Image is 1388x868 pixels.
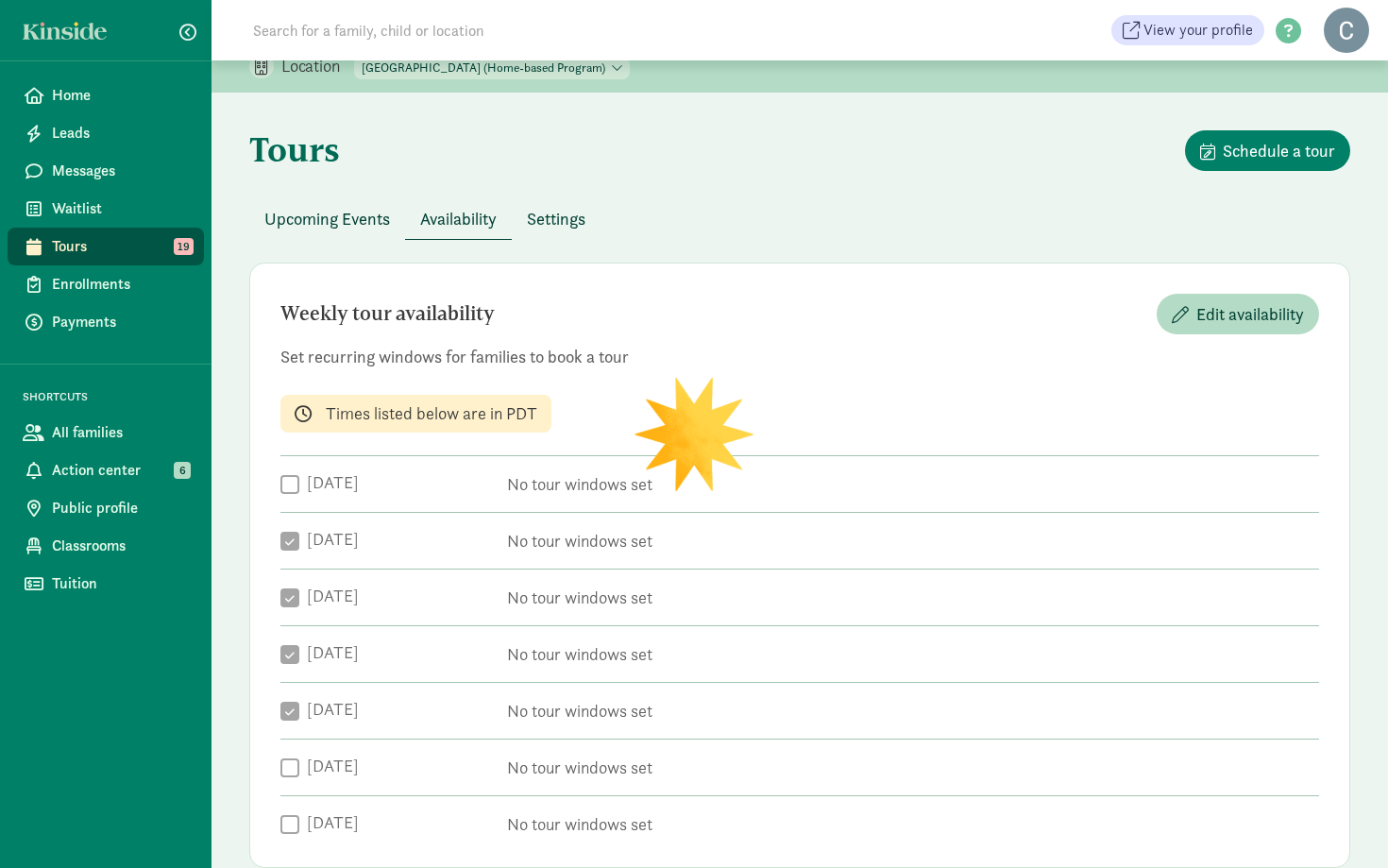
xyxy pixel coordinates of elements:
span: Tuition [52,572,189,595]
span: Messages [52,160,189,182]
label: [DATE] [299,585,359,607]
a: Action center 6 [8,451,204,489]
span: Schedule a tour [1223,138,1335,163]
span: Edit availability [1196,301,1304,327]
a: Tuition [8,565,204,603]
h2: Weekly tour availability [280,294,495,334]
span: 19 [174,238,194,255]
span: Leads [52,122,189,145]
label: [DATE] [299,641,359,664]
label: [DATE] [299,698,359,721]
button: Availability [405,198,512,239]
span: View your profile [1143,19,1253,42]
a: Home [8,77,204,114]
span: Payments [52,311,189,333]
label: [DATE] [299,811,359,834]
button: Edit availability [1157,294,1319,334]
span: Action center [52,459,189,482]
p: No tour windows set [507,757,1319,779]
span: Waitlist [52,197,189,220]
a: Leads [8,114,204,152]
p: Location [281,55,354,77]
button: Schedule a tour [1185,130,1350,171]
a: Payments [8,303,204,341]
button: Upcoming Events [249,198,405,239]
p: No tour windows set [507,813,1319,836]
span: Classrooms [52,535,189,557]
iframe: Chat Widget [1294,777,1388,868]
p: Times listed below are in PDT [326,402,537,425]
a: Waitlist [8,190,204,228]
a: Enrollments [8,265,204,303]
span: Public profile [52,497,189,519]
a: Public profile [8,489,204,527]
a: All families [8,414,204,451]
a: Messages [8,152,204,190]
a: View your profile [1111,15,1264,45]
span: 6 [174,462,191,479]
span: All families [52,421,189,444]
p: Set recurring windows for families to book a tour [280,346,1319,368]
label: [DATE] [299,528,359,551]
a: Classrooms [8,527,204,565]
p: No tour windows set [507,700,1319,723]
label: [DATE] [299,471,359,494]
span: Availability [420,206,497,231]
button: Settings [512,198,601,239]
p: No tour windows set [507,587,1319,609]
span: Settings [527,206,585,231]
label: [DATE] [299,755,359,777]
a: Tours 19 [8,228,204,265]
span: Tours [52,235,189,258]
span: Enrollments [52,273,189,296]
input: Search for a family, child or location [242,11,771,49]
p: No tour windows set [507,530,1319,553]
p: No tour windows set [507,643,1319,666]
span: Upcoming Events [264,206,390,231]
h1: Tours [249,130,340,168]
p: No tour windows set [507,473,1319,496]
span: Home [52,84,189,107]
